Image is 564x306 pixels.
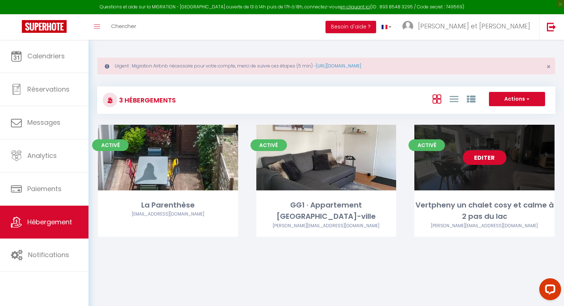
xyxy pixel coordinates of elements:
[27,51,65,61] span: Calendriers
[547,63,551,70] button: Close
[316,63,361,69] a: [URL][DOMAIN_NAME]
[92,139,129,151] span: Activé
[414,200,555,222] div: Vertpheny un chalet cosy et calme à 2 pas du lac
[414,222,555,229] div: Airbnb
[97,58,555,74] div: Urgent : Migration Airbnb nécessaire pour votre compte, merci de suivre ces étapes (5 min) -
[409,139,445,151] span: Activé
[22,20,67,33] img: Super Booking
[433,93,441,105] a: Vue en Box
[27,85,70,94] span: Réservations
[547,22,556,31] img: logout
[27,118,60,127] span: Messages
[533,275,564,306] iframe: LiveChat chat widget
[98,211,238,218] div: Airbnb
[27,217,72,226] span: Hébergement
[547,62,551,71] span: ×
[402,21,413,32] img: ...
[256,222,397,229] div: Airbnb
[304,150,348,165] a: Editer
[117,92,176,108] h3: 3 Hébergements
[489,92,545,106] button: Actions
[98,200,238,211] div: La Parenthèse
[450,93,458,105] a: Vue en Liste
[467,93,476,105] a: Vue par Groupe
[397,14,539,40] a: ... [PERSON_NAME] et [PERSON_NAME]
[251,139,287,151] span: Activé
[28,250,69,259] span: Notifications
[326,21,376,33] button: Besoin d'aide ?
[256,200,397,222] div: GG1 · Appartement [GEOGRAPHIC_DATA]-ville
[418,22,530,31] span: [PERSON_NAME] et [PERSON_NAME]
[27,151,57,160] span: Analytics
[106,14,142,40] a: Chercher
[340,4,370,10] a: en cliquant ici
[463,150,506,165] a: Editer
[111,22,136,30] span: Chercher
[27,184,62,193] span: Paiements
[146,150,190,165] a: Editer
